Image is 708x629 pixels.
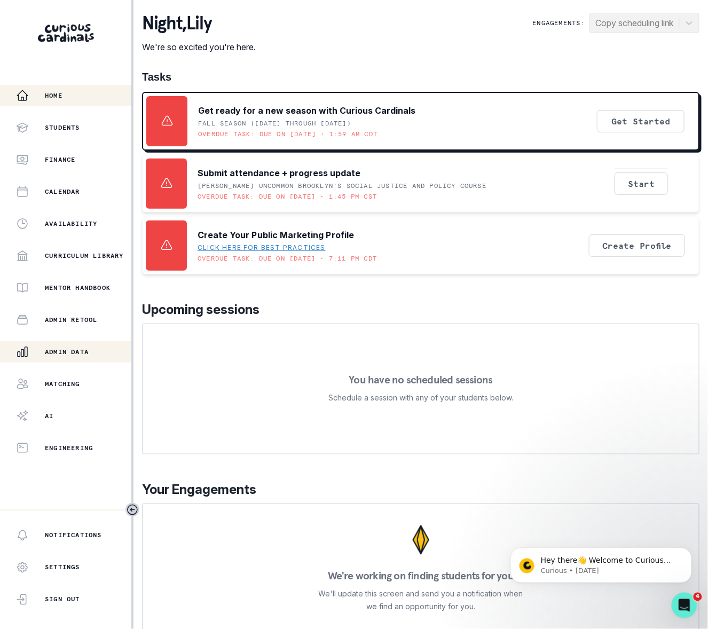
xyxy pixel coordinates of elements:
[198,192,377,201] p: Overdue task: Due on [DATE] • 1:45 PM CST
[125,503,139,517] button: Toggle sidebar
[142,70,699,83] h1: Tasks
[328,571,514,581] p: We're working on finding students for you
[672,593,697,618] iframe: Intercom live chat
[45,284,111,292] p: Mentor Handbook
[45,155,75,164] p: Finance
[45,563,80,572] p: Settings
[45,91,62,100] p: Home
[198,254,377,263] p: Overdue task: Due on [DATE] • 7:11 PM CDT
[45,219,97,228] p: Availability
[45,380,80,388] p: Matching
[45,595,80,604] p: Sign Out
[142,41,256,53] p: We're so excited you're here.
[198,243,326,252] a: Click here for best practices
[45,444,93,452] p: Engineering
[142,13,256,34] p: night , Lily
[198,229,354,241] p: Create Your Public Marketing Profile
[45,123,80,132] p: Students
[597,110,685,132] button: Get Started
[45,348,89,356] p: Admin Data
[45,316,97,324] p: Admin Retool
[142,480,699,499] p: Your Engagements
[615,172,668,195] button: Start
[142,300,699,319] p: Upcoming sessions
[46,31,182,92] span: Hey there👋 Welcome to Curious Cardinals 🙌 Take a look around! If you have any questions or are ex...
[198,182,486,190] p: [PERSON_NAME] UNCOMMON Brooklyn's Social Justice and Policy Course
[198,104,415,117] p: Get ready for a new season with Curious Cardinals
[198,130,377,138] p: Overdue task: Due on [DATE] • 1:59 AM CDT
[533,19,585,27] p: Engagements:
[198,119,351,128] p: Fall Season ([DATE] through [DATE])
[45,187,80,196] p: Calendar
[46,41,184,51] p: Message from Curious, sent 25w ago
[45,531,102,540] p: Notifications
[198,167,360,179] p: Submit attendance + progress update
[349,374,492,385] p: You have no scheduled sessions
[38,24,94,42] img: Curious Cardinals Logo
[494,525,708,600] iframe: Intercom notifications message
[318,588,523,614] p: We'll update this screen and send you a notification when we find an opportunity for you.
[45,251,124,260] p: Curriculum Library
[589,234,685,257] button: Create Profile
[694,593,702,601] span: 4
[328,391,513,404] p: Schedule a session with any of your students below.
[45,412,53,420] p: AI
